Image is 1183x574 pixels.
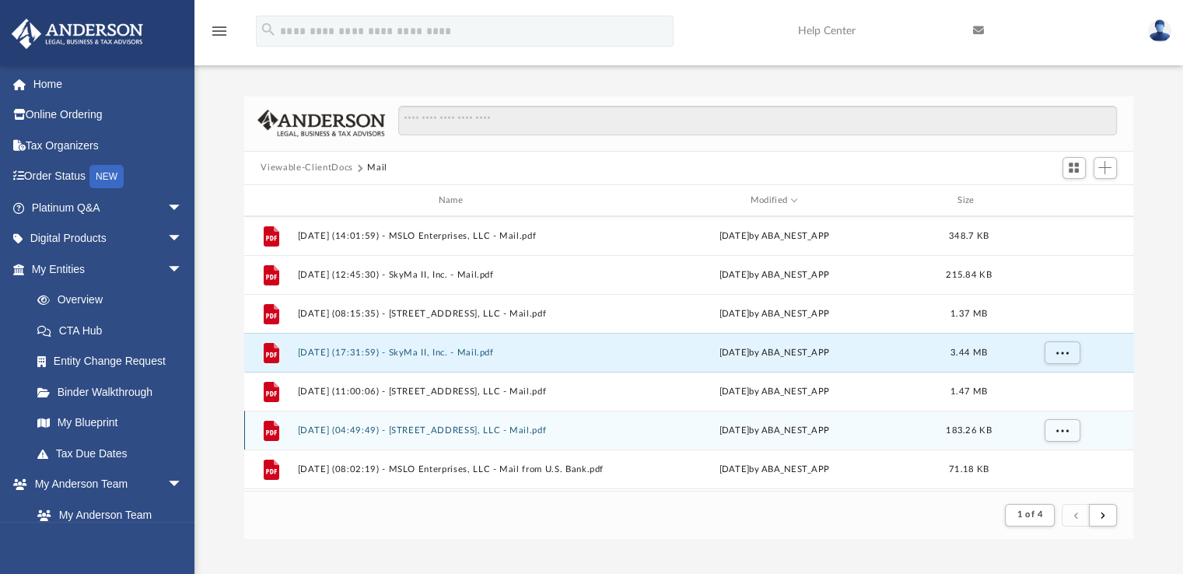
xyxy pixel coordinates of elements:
div: [DATE] by ABA_NEST_APP [618,307,931,321]
div: Name [296,194,610,208]
a: My Anderson Team [22,499,191,530]
div: grid [244,216,1134,491]
span: 1.37 MB [950,310,987,318]
div: [DATE] by ABA_NEST_APP [618,346,931,360]
span: 1 of 4 [1017,510,1042,519]
div: [DATE] by ABA_NEST_APP [618,385,931,399]
div: Modified [617,194,930,208]
button: Mail [367,161,387,175]
img: Anderson Advisors Platinum Portal [7,19,148,49]
button: Viewable-ClientDocs [261,161,352,175]
a: Overview [22,285,206,316]
button: More options [1044,419,1080,443]
a: Binder Walkthrough [22,376,206,408]
span: 71.18 KB [948,465,988,474]
button: [DATE] (11:00:06) - [STREET_ADDRESS], LLC - Mail.pdf [297,387,611,397]
button: Switch to Grid View [1062,157,1086,179]
a: Entity Change Request [22,346,206,377]
div: id [1006,194,1115,208]
a: Tax Organizers [11,130,206,161]
span: arrow_drop_down [167,192,198,224]
div: NEW [89,165,124,188]
button: [DATE] (12:45:30) - SkyMa II, Inc. - Mail.pdf [297,270,611,280]
div: [DATE] by ABA_NEST_APP [618,229,931,243]
div: [DATE] by ABA_NEST_APP [618,463,931,477]
a: My Entitiesarrow_drop_down [11,254,206,285]
a: menu [210,30,229,40]
a: Digital Productsarrow_drop_down [11,223,206,254]
div: Size [937,194,999,208]
span: arrow_drop_down [167,254,198,285]
a: Online Ordering [11,100,206,131]
a: My Anderson Teamarrow_drop_down [11,469,198,500]
a: My Blueprint [22,408,198,439]
a: Tax Due Dates [22,438,206,469]
a: Home [11,68,206,100]
button: More options [1044,341,1080,365]
div: [DATE] by ABA_NEST_APP [618,424,931,438]
a: CTA Hub [22,315,206,346]
img: User Pic [1148,19,1171,42]
div: id [250,194,289,208]
button: Add [1094,157,1117,179]
span: 3.44 MB [950,348,987,357]
span: arrow_drop_down [167,469,198,501]
button: [DATE] (14:01:59) - MSLO Enterprises, LLC - Mail.pdf [297,231,611,241]
button: [DATE] (08:02:19) - MSLO Enterprises, LLC - Mail from U.S. Bank.pdf [297,464,611,474]
button: 1 of 4 [1005,504,1054,526]
div: [DATE] by ABA_NEST_APP [618,268,931,282]
a: Platinum Q&Aarrow_drop_down [11,192,206,223]
span: 348.7 KB [948,232,988,240]
span: arrow_drop_down [167,223,198,255]
button: [DATE] (17:31:59) - SkyMa II, Inc. - Mail.pdf [297,348,611,358]
i: search [260,21,277,38]
button: [DATE] (04:49:49) - [STREET_ADDRESS], LLC - Mail.pdf [297,425,611,436]
span: 1.47 MB [950,387,987,396]
span: 183.26 KB [946,426,991,435]
input: Search files and folders [398,106,1116,135]
button: [DATE] (08:15:35) - [STREET_ADDRESS], LLC - Mail.pdf [297,309,611,319]
i: menu [210,22,229,40]
a: Order StatusNEW [11,161,206,193]
span: 215.84 KB [946,271,991,279]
